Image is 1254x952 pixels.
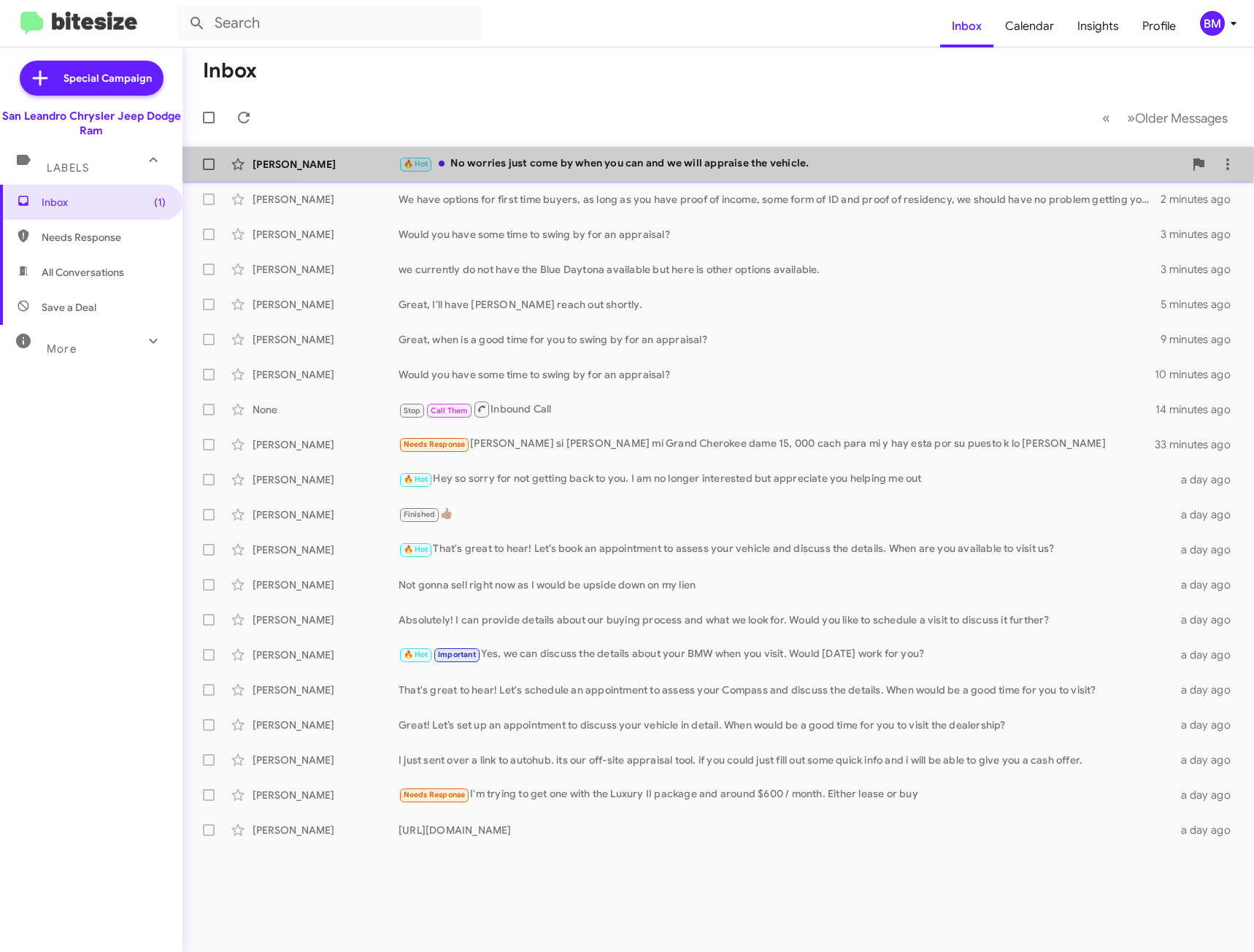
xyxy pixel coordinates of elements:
[1066,5,1131,47] a: Insights
[404,650,428,659] span: 🔥 Hot
[431,406,469,415] span: Call Them
[404,475,428,484] span: 🔥 Hot
[399,541,1174,558] div: That's great to hear! Let’s book an appointment to assess your vehicle and discuss the details. W...
[253,718,399,732] div: [PERSON_NAME]
[1127,109,1135,127] span: »
[253,577,399,592] div: [PERSON_NAME]
[253,227,399,242] div: [PERSON_NAME]
[399,613,1174,627] div: Absolutely! I can provide details about our buying process and what we look for. Would you like t...
[154,195,166,210] span: (1)
[399,646,1174,663] div: Yes, we can discuss the details about your BMW when you visit. Would [DATE] work for you?
[1188,11,1238,36] button: BM
[1161,332,1242,347] div: 9 minutes ago
[253,192,399,207] div: [PERSON_NAME]
[1093,103,1119,133] button: Previous
[1174,788,1242,802] div: a day ago
[399,577,1174,592] div: Not gonna sell right now as I would be upside down on my lien
[1174,753,1242,767] div: a day ago
[253,297,399,312] div: [PERSON_NAME]
[399,367,1155,382] div: Would you have some time to swing by for an appraisal?
[399,786,1174,803] div: I'm trying to get one with the Luxury II package and around $600 / month. Either lease or buy
[1155,402,1242,417] div: 14 minutes ago
[1200,11,1225,36] div: BM
[1161,227,1242,242] div: 3 minutes ago
[404,439,466,449] span: Needs Response
[399,192,1161,207] div: We have options for first time buyers, as long as you have proof of income, some form of ID and p...
[253,823,399,837] div: [PERSON_NAME]
[438,650,476,659] span: Important
[404,510,436,519] span: Finished
[399,823,1174,837] div: [URL][DOMAIN_NAME]
[1174,683,1242,697] div: a day ago
[253,753,399,767] div: [PERSON_NAME]
[253,437,399,452] div: [PERSON_NAME]
[940,5,993,47] a: Inbox
[253,683,399,697] div: [PERSON_NAME]
[399,506,1174,523] div: 👍🏾
[253,788,399,802] div: [PERSON_NAME]
[1174,577,1242,592] div: a day ago
[399,297,1161,312] div: Great, I'll have [PERSON_NAME] reach out shortly.
[1174,648,1242,662] div: a day ago
[399,332,1161,347] div: Great, when is a good time for you to swing by for an appraisal?
[399,753,1174,767] div: I just sent over a link to autohub. its our off-site appraisal tool. if you could just fill out s...
[1118,103,1236,133] button: Next
[253,613,399,627] div: [PERSON_NAME]
[404,790,466,799] span: Needs Response
[1155,367,1242,382] div: 10 minutes ago
[64,71,152,85] span: Special Campaign
[399,400,1155,418] div: Inbound Call
[1174,613,1242,627] div: a day ago
[1102,109,1110,127] span: «
[1174,718,1242,732] div: a day ago
[253,472,399,487] div: [PERSON_NAME]
[404,406,421,415] span: Stop
[42,230,166,245] span: Needs Response
[404,545,428,554] span: 🔥 Hot
[399,156,1184,172] div: No worries just come by when you can and we will appraise the vehicle.
[253,262,399,277] div: [PERSON_NAME]
[399,718,1174,732] div: Great! Let’s set up an appointment to discuss your vehicle in detail. When would be a good time f...
[203,59,257,82] h1: Inbox
[253,507,399,522] div: [PERSON_NAME]
[993,5,1066,47] a: Calendar
[1174,507,1242,522] div: a day ago
[399,262,1161,277] div: we currently do not have the Blue Daytona available but here is other options available.
[253,648,399,662] div: [PERSON_NAME]
[1161,297,1242,312] div: 5 minutes ago
[1174,472,1242,487] div: a day ago
[404,159,428,169] span: 🔥 Hot
[1094,103,1236,133] nav: Page navigation example
[20,61,164,96] a: Special Campaign
[399,227,1161,242] div: Would you have some time to swing by for an appraisal?
[399,436,1155,453] div: [PERSON_NAME] si [PERSON_NAME] mi Grand Cherokee dame 15, 000 cach para mi y hay esta por su pues...
[47,342,77,356] span: More
[253,367,399,382] div: [PERSON_NAME]
[47,161,89,174] span: Labels
[1161,192,1242,207] div: 2 minutes ago
[253,402,399,417] div: None
[253,157,399,172] div: [PERSON_NAME]
[1135,110,1228,126] span: Older Messages
[42,265,124,280] span: All Conversations
[42,300,96,315] span: Save a Deal
[253,332,399,347] div: [PERSON_NAME]
[1174,823,1242,837] div: a day ago
[253,542,399,557] div: [PERSON_NAME]
[1131,5,1188,47] a: Profile
[177,6,483,41] input: Search
[1174,542,1242,557] div: a day ago
[399,471,1174,488] div: Hey so sorry for not getting back to you. I am no longer interested but appreciate you helping me...
[1155,437,1242,452] div: 33 minutes ago
[1161,262,1242,277] div: 3 minutes ago
[42,195,166,210] span: Inbox
[399,683,1174,697] div: That's great to hear! Let's schedule an appointment to assess your Compass and discuss the detail...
